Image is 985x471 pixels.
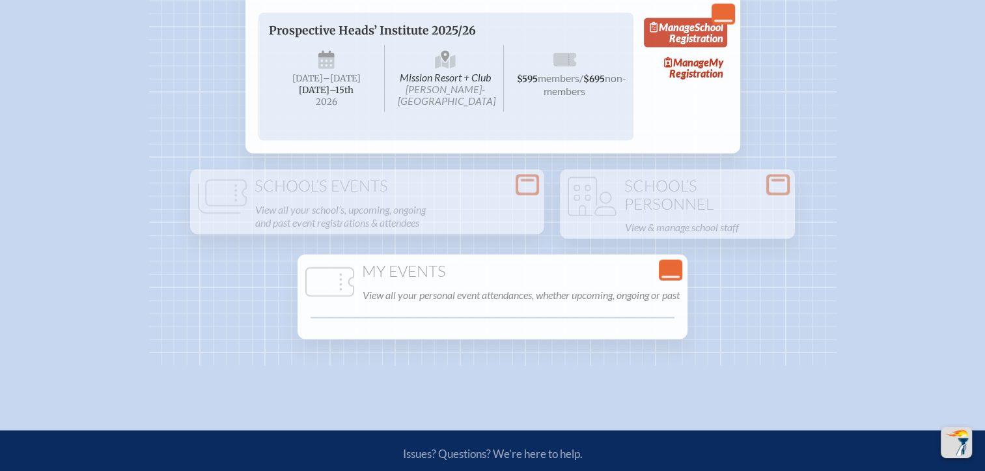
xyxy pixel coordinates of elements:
[195,177,539,195] h1: School’s Events
[544,72,626,97] span: non-members
[565,177,790,213] h1: School’s Personnel
[279,97,374,107] span: 2026
[363,286,680,304] p: View all your personal event attendances, whether upcoming, ongoing or past
[943,429,969,455] img: To the top
[387,46,504,113] span: Mission Resort + Club
[625,218,787,236] p: View & manage school staff
[644,18,727,48] a: ManageSchool Registration
[517,74,538,85] span: $595
[579,72,583,84] span: /
[644,53,727,83] a: ManageMy Registration
[650,21,695,33] span: Manage
[398,83,495,107] span: [PERSON_NAME]-[GEOGRAPHIC_DATA]
[292,73,323,84] span: [DATE]
[941,427,972,458] button: Scroll Top
[583,74,605,85] span: $695
[303,263,682,281] h1: My Events
[323,73,361,84] span: –[DATE]
[269,23,476,38] span: Prospective Heads’ Institute 2025/26
[664,56,709,68] span: Manage
[299,85,354,96] span: [DATE]–⁠15th
[255,201,536,232] p: View all your school’s, upcoming, ongoing and past event registrations & attendees
[264,447,722,461] p: Issues? Questions? We’re here to help.
[538,72,579,84] span: members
